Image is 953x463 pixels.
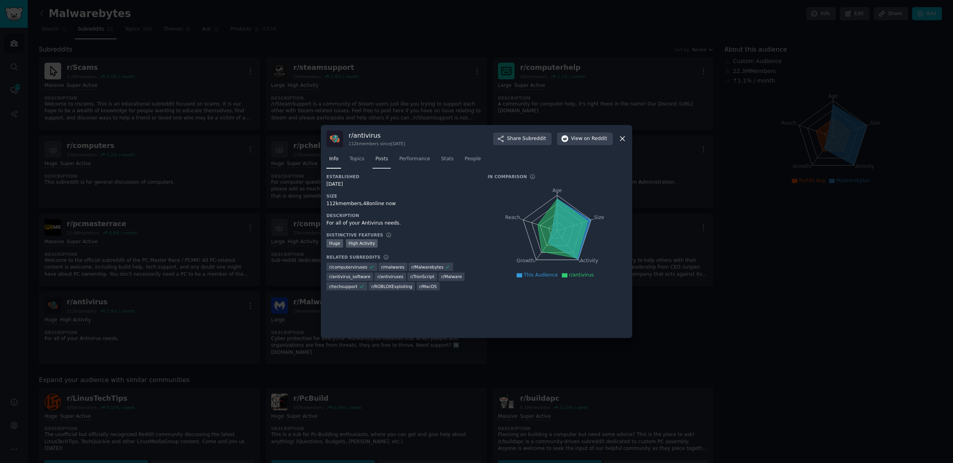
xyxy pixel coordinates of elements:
span: r/ techsupport [329,284,357,289]
span: r/ TronScript [410,274,434,279]
span: r/ Malware [441,274,462,279]
tspan: Age [552,188,562,193]
div: For all of your Antivirus needs. [326,220,476,227]
span: r/ MacOS [419,284,437,289]
tspan: Reach [505,214,520,220]
span: Performance [399,156,430,163]
tspan: Size [594,214,604,220]
span: Posts [375,156,388,163]
span: Share [507,135,546,142]
a: Posts [372,153,391,169]
span: r/ Malwarebytes [411,264,444,270]
span: Stats [441,156,453,163]
h3: Distinctive Features [326,232,383,238]
a: Stats [438,153,456,169]
span: r/ antiviruses [377,274,403,279]
div: High Activity [346,239,378,248]
span: r/ computerviruses [329,264,367,270]
h3: Size [326,193,476,199]
tspan: Growth [517,258,534,263]
span: View [571,135,607,142]
a: Topics [347,153,367,169]
div: Huge [326,239,343,248]
img: antivirus [326,131,343,147]
div: 112k members, 48 online now [326,200,476,207]
span: r/ antivirus_software [329,274,370,279]
span: Info [329,156,338,163]
span: Subreddit [523,135,546,142]
tspan: Activity [580,258,598,263]
a: People [462,153,484,169]
button: Viewon Reddit [557,133,613,145]
h3: In Comparison [488,174,527,179]
span: r/ malwares [381,264,404,270]
span: on Reddit [584,135,607,142]
h3: r/ antivirus [349,131,405,140]
h3: Related Subreddits [326,254,380,260]
span: r/antivirus [569,272,594,278]
h3: Description [326,213,476,218]
span: Topics [349,156,364,163]
button: ShareSubreddit [493,133,552,145]
div: 112k members since [DATE] [349,141,405,146]
span: People [465,156,481,163]
h3: Established [326,174,476,179]
div: [DATE] [326,181,476,188]
a: Performance [396,153,433,169]
a: Info [326,153,341,169]
span: This Audience [524,272,558,278]
span: r/ ROBLOXExploiting [371,284,412,289]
